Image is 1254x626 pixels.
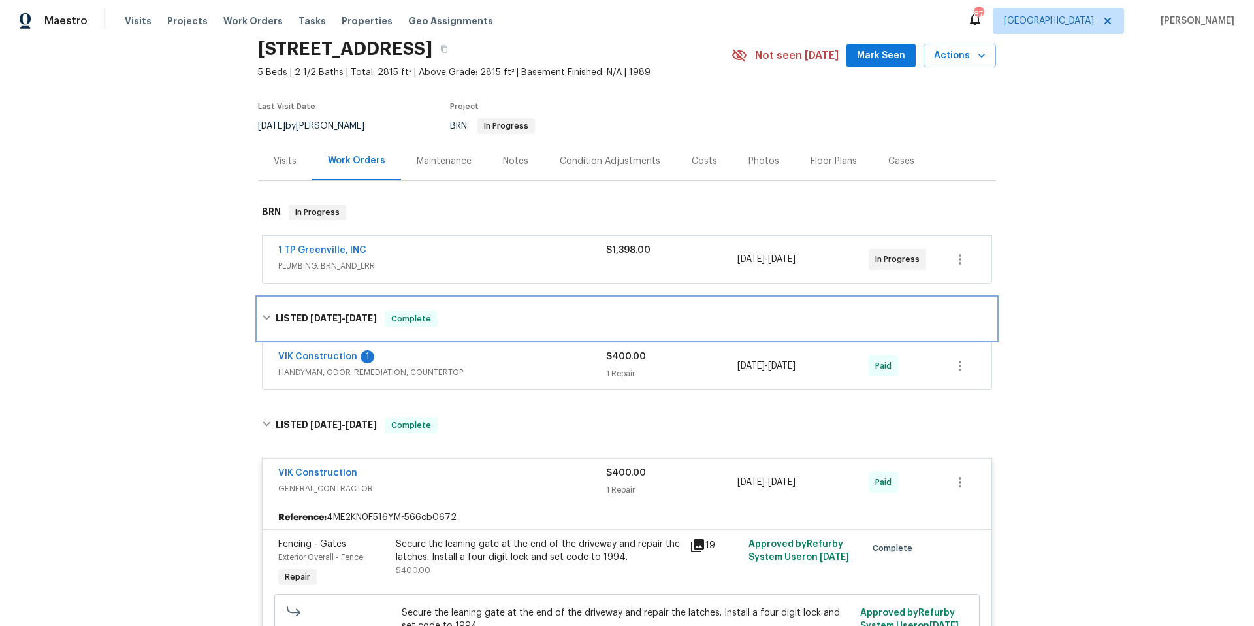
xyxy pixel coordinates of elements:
[846,44,916,68] button: Mark Seen
[888,155,914,168] div: Cases
[606,352,646,361] span: $400.00
[857,48,905,64] span: Mark Seen
[276,418,377,433] h6: LISTED
[748,155,779,168] div: Photos
[223,14,283,27] span: Work Orders
[276,311,377,327] h6: LISTED
[274,155,297,168] div: Visits
[346,420,377,429] span: [DATE]
[263,506,991,529] div: 4ME2KN0F516YM-566cb0672
[974,8,983,21] div: 87
[310,314,377,323] span: -
[258,118,380,134] div: by [PERSON_NAME]
[278,540,346,549] span: Fencing - Gates
[450,122,535,131] span: BRN
[606,246,651,255] span: $1,398.00
[278,366,606,379] span: HANDYMAN, ODOR_REMEDIATION, COUNTERTOP
[396,538,682,564] div: Secure the leaning gate at the end of the driveway and repair the latches. Install a four digit l...
[737,253,796,266] span: -
[690,538,741,553] div: 19
[450,103,479,110] span: Project
[755,49,839,62] span: Not seen [DATE]
[737,361,765,371] span: [DATE]
[258,103,315,110] span: Last Visit Date
[290,206,345,219] span: In Progress
[1004,14,1094,27] span: [GEOGRAPHIC_DATA]
[606,469,646,478] span: $400.00
[258,42,432,56] h2: [STREET_ADDRESS]
[417,155,472,168] div: Maintenance
[737,255,765,264] span: [DATE]
[125,14,152,27] span: Visits
[875,359,897,372] span: Paid
[44,14,88,27] span: Maestro
[262,205,281,220] h6: BRN
[278,352,357,361] a: VIK Construction
[278,259,606,272] span: PLUMBING, BRN_AND_LRR
[768,361,796,371] span: [DATE]
[258,122,285,131] span: [DATE]
[258,191,996,233] div: BRN In Progress
[342,14,393,27] span: Properties
[278,511,327,524] b: Reference:
[737,476,796,489] span: -
[167,14,208,27] span: Projects
[346,314,377,323] span: [DATE]
[737,359,796,372] span: -
[258,404,996,446] div: LISTED [DATE]-[DATE]Complete
[310,420,342,429] span: [DATE]
[278,553,363,561] span: Exterior Overall - Fence
[873,542,918,555] span: Complete
[768,255,796,264] span: [DATE]
[386,419,436,432] span: Complete
[280,570,315,584] span: Repair
[934,48,986,64] span: Actions
[1155,14,1234,27] span: [PERSON_NAME]
[737,478,765,487] span: [DATE]
[432,37,456,61] button: Copy Address
[875,476,897,489] span: Paid
[361,350,374,363] div: 1
[278,469,357,478] a: VIK Construction
[748,540,849,562] span: Approved by Refurby System User on
[820,553,849,562] span: [DATE]
[278,482,606,495] span: GENERAL_CONTRACTOR
[692,155,717,168] div: Costs
[479,122,534,130] span: In Progress
[328,154,385,167] div: Work Orders
[386,312,436,325] span: Complete
[606,484,737,497] div: 1 Repair
[298,16,326,25] span: Tasks
[310,314,342,323] span: [DATE]
[811,155,857,168] div: Floor Plans
[310,420,377,429] span: -
[606,367,737,380] div: 1 Repair
[258,66,731,79] span: 5 Beds | 2 1/2 Baths | Total: 2815 ft² | Above Grade: 2815 ft² | Basement Finished: N/A | 1989
[560,155,660,168] div: Condition Adjustments
[503,155,528,168] div: Notes
[278,246,366,255] a: 1 TP Greenville, INC
[258,298,996,340] div: LISTED [DATE]-[DATE]Complete
[396,567,430,574] span: $400.00
[408,14,493,27] span: Geo Assignments
[875,253,925,266] span: In Progress
[924,44,996,68] button: Actions
[768,478,796,487] span: [DATE]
